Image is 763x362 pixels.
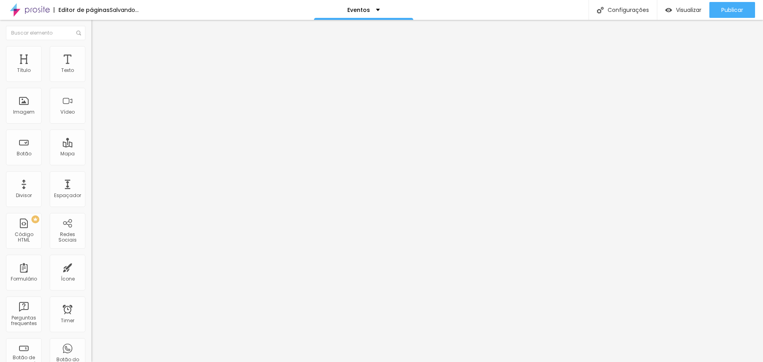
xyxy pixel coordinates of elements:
[52,232,83,243] div: Redes Sociais
[721,7,743,13] span: Publicar
[17,68,31,73] div: Título
[347,7,370,13] p: Eventos
[16,193,32,198] div: Divisor
[60,109,75,115] div: Vídeo
[76,31,81,35] img: Icone
[60,151,75,157] div: Mapa
[676,7,701,13] span: Visualizar
[8,232,39,243] div: Código HTML
[61,318,74,323] div: Timer
[597,7,604,14] img: Icone
[91,20,763,362] iframe: Editor
[13,109,35,115] div: Imagem
[54,7,110,13] div: Editor de páginas
[17,151,31,157] div: Botão
[6,26,85,40] input: Buscar elemento
[110,7,139,13] div: Salvando...
[61,276,75,282] div: Ícone
[61,68,74,73] div: Texto
[8,315,39,327] div: Perguntas frequentes
[709,2,755,18] button: Publicar
[665,7,672,14] img: view-1.svg
[11,276,37,282] div: Formulário
[657,2,709,18] button: Visualizar
[54,193,81,198] div: Espaçador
